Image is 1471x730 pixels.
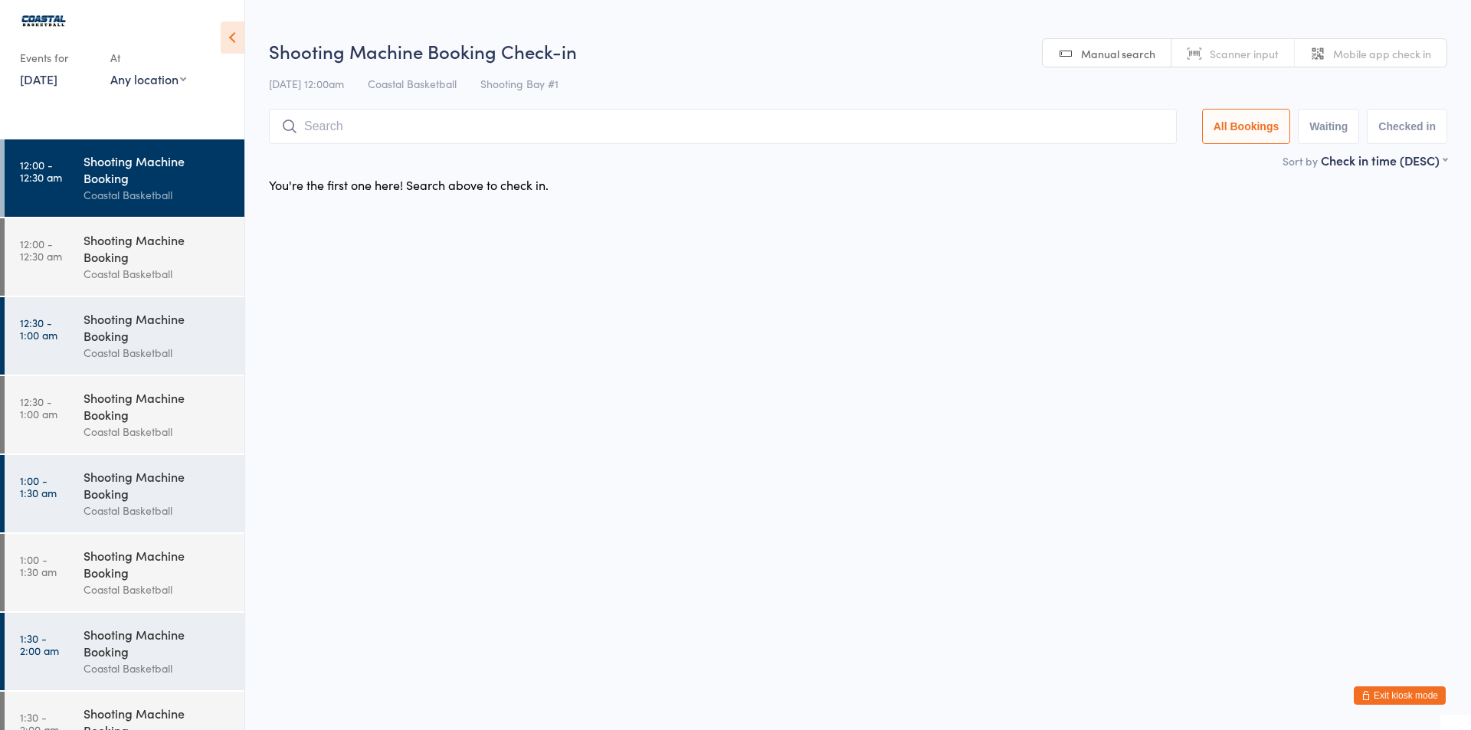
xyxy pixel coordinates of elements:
[84,547,231,581] div: Shooting Machine Booking
[1298,109,1359,144] button: Waiting
[1321,152,1447,169] div: Check in time (DESC)
[20,45,95,70] div: Events for
[1367,109,1447,144] button: Checked in
[20,553,57,578] time: 1:00 - 1:30 am
[84,389,231,423] div: Shooting Machine Booking
[84,660,231,677] div: Coastal Basketball
[1283,153,1318,169] label: Sort by
[15,11,73,30] img: Coastal Basketball
[5,139,244,217] a: 12:00 -12:30 amShooting Machine BookingCoastal Basketball
[84,468,231,502] div: Shooting Machine Booking
[480,76,559,91] span: Shooting Bay #1
[110,70,186,87] div: Any location
[5,455,244,532] a: 1:00 -1:30 amShooting Machine BookingCoastal Basketball
[84,423,231,440] div: Coastal Basketball
[84,265,231,283] div: Coastal Basketball
[84,152,231,186] div: Shooting Machine Booking
[84,502,231,519] div: Coastal Basketball
[20,632,59,656] time: 1:30 - 2:00 am
[84,186,231,204] div: Coastal Basketball
[20,316,57,341] time: 12:30 - 1:00 am
[20,159,62,183] time: 12:00 - 12:30 am
[84,231,231,265] div: Shooting Machine Booking
[84,344,231,362] div: Coastal Basketball
[20,474,57,499] time: 1:00 - 1:30 am
[269,38,1447,64] h2: Shooting Machine Booking Check-in
[5,534,244,611] a: 1:00 -1:30 amShooting Machine BookingCoastal Basketball
[20,70,57,87] a: [DATE]
[1333,46,1431,61] span: Mobile app check in
[84,310,231,344] div: Shooting Machine Booking
[5,297,244,375] a: 12:30 -1:00 amShooting Machine BookingCoastal Basketball
[20,395,57,420] time: 12:30 - 1:00 am
[110,45,186,70] div: At
[1210,46,1279,61] span: Scanner input
[5,376,244,453] a: 12:30 -1:00 amShooting Machine BookingCoastal Basketball
[1202,109,1291,144] button: All Bookings
[1354,686,1446,705] button: Exit kiosk mode
[368,76,457,91] span: Coastal Basketball
[20,237,62,262] time: 12:00 - 12:30 am
[269,109,1177,144] input: Search
[269,176,549,193] div: You're the first one here! Search above to check in.
[5,613,244,690] a: 1:30 -2:00 amShooting Machine BookingCoastal Basketball
[84,581,231,598] div: Coastal Basketball
[5,218,244,296] a: 12:00 -12:30 amShooting Machine BookingCoastal Basketball
[269,76,344,91] span: [DATE] 12:00am
[1081,46,1155,61] span: Manual search
[84,626,231,660] div: Shooting Machine Booking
